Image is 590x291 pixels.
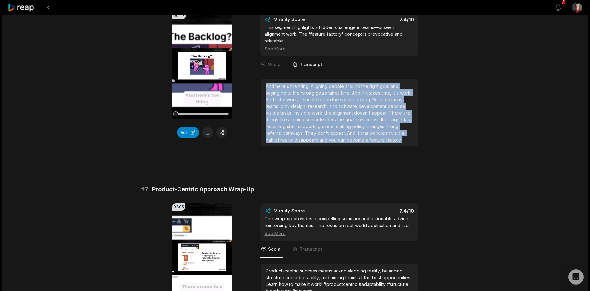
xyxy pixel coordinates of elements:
span: pathways. [283,130,305,136]
span: are [403,110,410,116]
span: # 7 [141,185,148,194]
span: only [281,103,291,109]
span: alignment [333,110,354,116]
span: half [266,137,275,142]
span: Product-Centric Approach Wrap-Up [152,185,254,194]
span: people [329,83,345,89]
span: that [361,130,369,136]
span: agendas, [391,117,411,122]
span: feature [369,137,386,142]
span: the [290,83,298,89]
div: 7.4 /10 [346,16,414,23]
span: supporting [298,124,322,129]
span: leaders [320,117,337,122]
span: time. [341,90,352,96]
span: you [329,137,338,142]
span: And [266,97,275,102]
span: a [366,137,369,142]
nav: Tabs [260,56,418,73]
span: in [380,97,385,102]
span: if [361,90,365,96]
span: across [366,117,381,122]
span: research, [308,103,329,109]
span: be [318,97,325,102]
span: the [293,90,301,96]
span: goals [316,90,328,96]
span: if [275,97,279,102]
div: 7.4 /10 [346,208,414,214]
span: and [319,137,329,142]
span: work [369,130,381,136]
span: development [358,103,388,109]
span: visible, [391,130,406,136]
div: Virality Score [274,208,343,214]
span: reality [280,137,295,142]
span: takes [369,90,382,96]
span: appear. [372,110,389,116]
span: doesn't [354,110,372,116]
span: senior [306,117,320,122]
span: changes, [366,124,387,129]
span: their [381,117,391,122]
span: wrong [301,90,316,96]
span: the [337,117,345,122]
span: Social [268,61,282,68]
span: users, [322,124,336,129]
span: on [325,97,332,102]
span: And [266,83,275,89]
span: They [305,130,317,136]
span: isn't [381,130,391,136]
span: and [390,83,398,89]
span: tasks. [280,110,294,116]
span: it's [279,97,287,102]
div: Virality Score [274,16,343,23]
span: if [357,130,361,136]
span: like [280,117,288,122]
span: cuts [356,117,366,122]
span: become [388,103,405,109]
span: staff, [287,124,298,129]
button: Edit [177,127,199,138]
span: and [329,103,339,109]
span: the [361,83,369,89]
div: The wrap-up provides a compelling summary and actionable advice, reinforcing key themes. The focu... [265,215,414,237]
span: it [300,97,303,102]
span: And [352,90,361,96]
span: the [325,110,333,116]
span: factory. [386,137,402,142]
span: many [391,97,403,102]
span: software [339,103,358,109]
span: policy [352,124,366,129]
span: work, [287,97,300,102]
span: Social [268,246,282,252]
span: no [281,90,288,96]
span: around [345,83,361,89]
span: can [338,137,347,142]
span: design, [291,103,308,109]
span: And [347,130,357,136]
span: work, [312,110,325,116]
span: making [336,124,352,129]
span: saying [266,90,281,96]
nav: Tabs [260,241,418,258]
span: But [372,97,380,102]
span: sprint [340,97,353,102]
span: fixing [387,124,398,129]
span: right [369,83,380,89]
span: of [275,137,280,142]
video: Your browser does not support mp4 format. [172,12,232,119]
span: Transcript [300,246,322,252]
span: invisible [294,110,312,116]
span: things [266,117,280,122]
span: takes [328,90,341,96]
span: disappears [295,137,319,142]
span: goal [380,83,390,89]
span: Aligning [311,83,329,89]
span: retraining [266,124,287,129]
span: so [385,97,391,102]
span: appear. [330,130,347,136]
div: Open Intercom Messenger [568,269,584,285]
span: aligning [288,117,306,122]
div: This segment highlights a hidden challenge in teams—unseen alignment work. The 'feature factory' ... [265,24,414,52]
span: it [365,90,369,96]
